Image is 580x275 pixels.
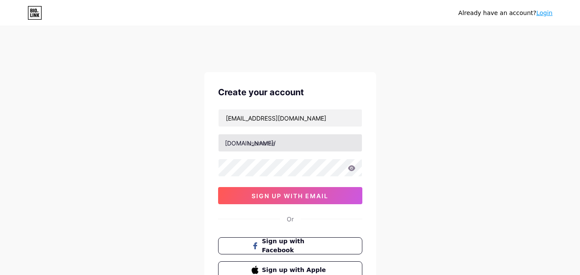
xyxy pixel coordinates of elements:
[219,134,362,151] input: username
[287,215,294,224] div: Or
[218,187,362,204] button: sign up with email
[225,139,276,148] div: [DOMAIN_NAME]/
[262,266,328,275] span: Sign up with Apple
[218,86,362,99] div: Create your account
[262,237,328,255] span: Sign up with Facebook
[536,9,553,16] a: Login
[218,237,362,254] button: Sign up with Facebook
[459,9,553,18] div: Already have an account?
[219,109,362,127] input: Email
[252,192,328,199] span: sign up with email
